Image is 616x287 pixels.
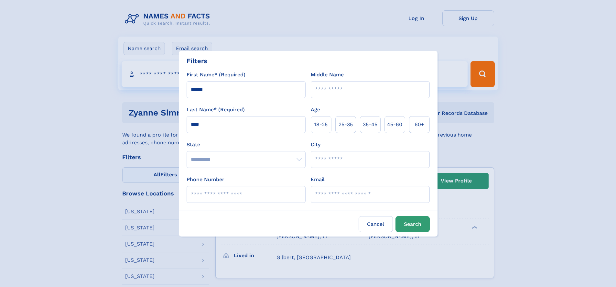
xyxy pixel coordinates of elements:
[187,71,245,79] label: First Name* (Required)
[311,71,344,79] label: Middle Name
[311,176,325,183] label: Email
[395,216,430,232] button: Search
[339,121,353,128] span: 25‑35
[187,176,224,183] label: Phone Number
[187,106,245,114] label: Last Name* (Required)
[311,106,320,114] label: Age
[314,121,328,128] span: 18‑25
[363,121,377,128] span: 35‑45
[187,141,306,149] label: State
[311,141,320,149] label: City
[359,216,393,232] label: Cancel
[387,121,402,128] span: 45‑60
[415,121,424,128] span: 60+
[187,56,207,66] div: Filters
